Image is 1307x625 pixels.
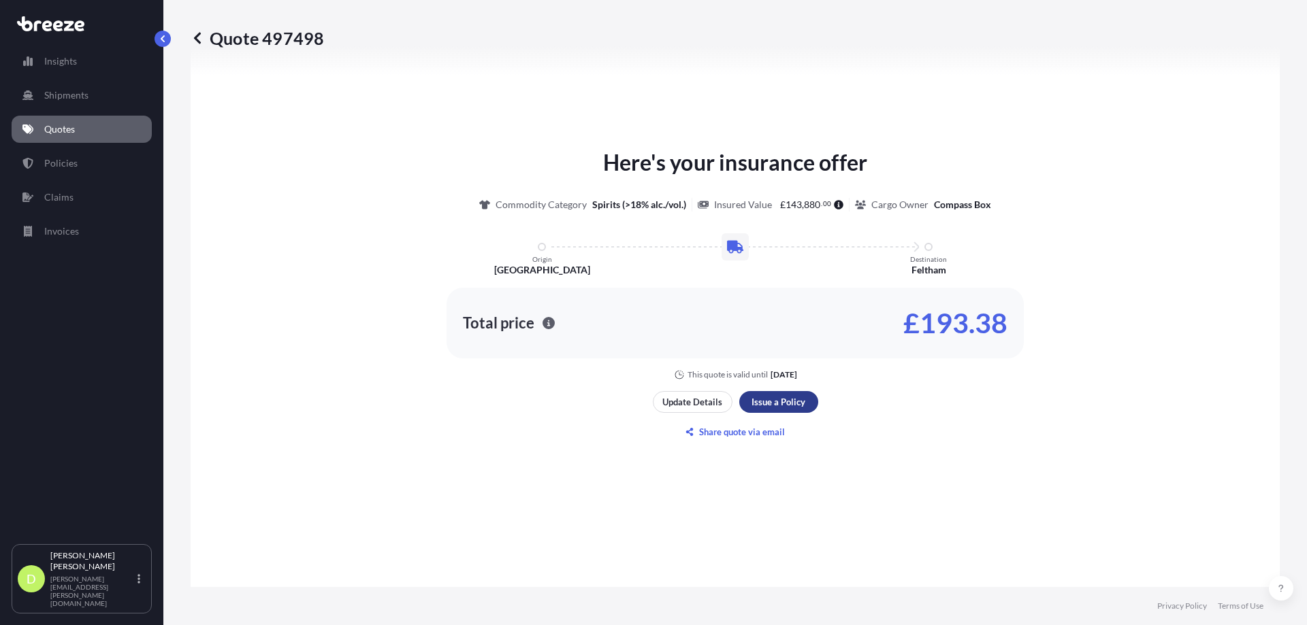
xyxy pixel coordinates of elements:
[786,200,802,209] span: 143
[44,88,88,102] p: Shipments
[50,575,135,607] p: [PERSON_NAME][EMAIL_ADDRESS][PERSON_NAME][DOMAIN_NAME]
[911,263,946,277] p: Feltham
[494,263,590,277] p: [GEOGRAPHIC_DATA]
[1218,601,1263,611] a: Terms of Use
[532,255,552,263] p: Origin
[44,224,79,238] p: Invoices
[688,369,768,380] p: This quote is valid until
[771,369,797,380] p: [DATE]
[910,255,947,263] p: Destination
[821,201,822,206] span: .
[1157,601,1207,611] a: Privacy Policy
[496,198,587,212] p: Commodity Category
[871,198,929,212] p: Cargo Owner
[191,27,324,49] p: Quote 497498
[714,198,772,212] p: Insured Value
[699,425,785,439] p: Share quote via email
[752,395,805,409] p: Issue a Policy
[653,391,732,413] button: Update Details
[739,391,818,413] button: Issue a Policy
[780,200,786,209] span: £
[44,54,77,68] p: Insights
[823,201,831,206] span: 00
[463,316,534,330] p: Total price
[662,395,722,409] p: Update Details
[44,156,78,170] p: Policies
[802,200,804,209] span: ,
[934,198,991,212] p: Compass Box
[12,150,152,177] a: Policies
[903,312,1007,334] p: £193.38
[44,122,75,136] p: Quotes
[12,218,152,245] a: Invoices
[12,184,152,211] a: Claims
[653,421,818,443] button: Share quote via email
[804,200,820,209] span: 880
[12,116,152,143] a: Quotes
[12,82,152,109] a: Shipments
[603,146,867,179] p: Here's your insurance offer
[27,572,36,586] span: D
[50,550,135,572] p: [PERSON_NAME] [PERSON_NAME]
[592,198,686,212] p: Spirits (>18% alc./vol.)
[44,190,74,204] p: Claims
[12,48,152,75] a: Insights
